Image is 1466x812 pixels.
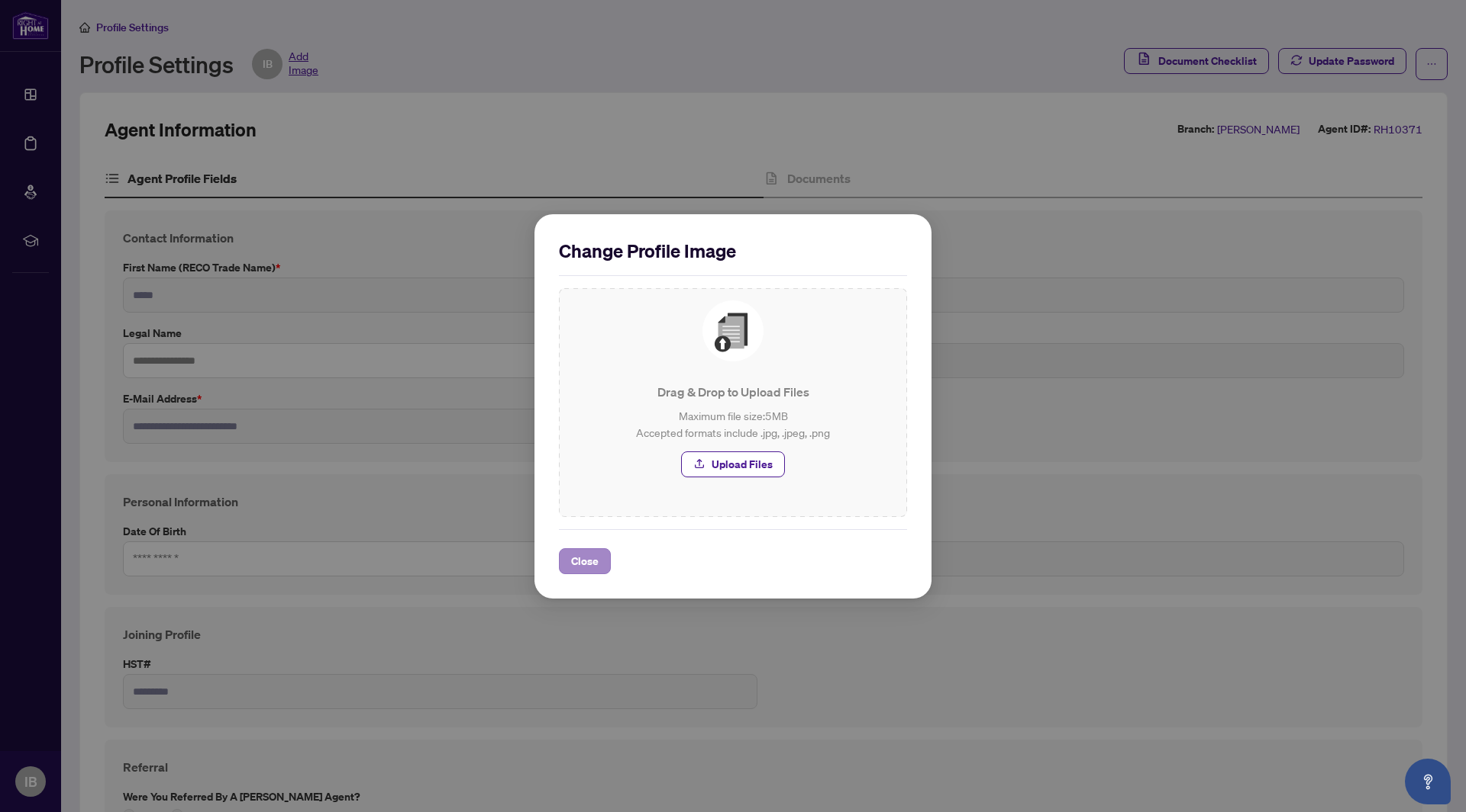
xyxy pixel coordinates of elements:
[559,548,611,574] button: Close
[712,452,773,477] span: Upload Files
[559,239,907,263] h2: Change Profile Image
[571,407,895,441] p: Maximum file size: 5 MB Accepted formats include .jpg, .jpeg, .png
[571,549,599,573] span: Close
[559,288,907,489] span: File UploadDrag & Drop to Upload FilesMaximum file size:5MBAccepted formats include .jpg, .jpeg, ...
[571,383,895,401] p: Drag & Drop to Upload Files
[702,300,764,361] img: File Upload
[681,451,785,477] button: Upload Files
[1405,759,1451,804] button: Open asap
